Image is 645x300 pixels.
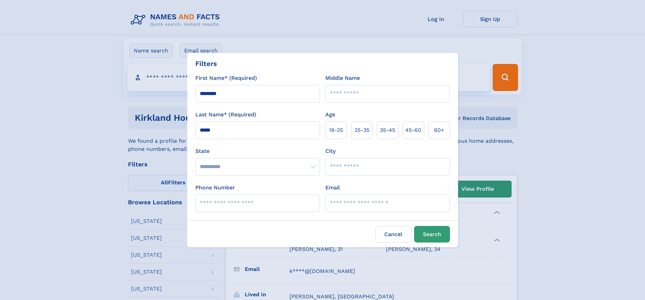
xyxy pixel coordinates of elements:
[405,126,421,134] span: 45‑60
[434,126,444,134] span: 60+
[375,226,411,243] label: Cancel
[325,74,360,82] label: Middle Name
[414,226,450,243] button: Search
[329,126,343,134] span: 18‑25
[195,147,320,155] label: State
[380,126,395,134] span: 35‑45
[325,111,335,119] label: Age
[354,126,369,134] span: 25‑35
[195,111,256,119] label: Last Name* (Required)
[195,59,217,69] div: Filters
[325,184,340,192] label: Email
[195,184,235,192] label: Phone Number
[325,147,336,155] label: City
[195,74,257,82] label: First Name* (Required)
